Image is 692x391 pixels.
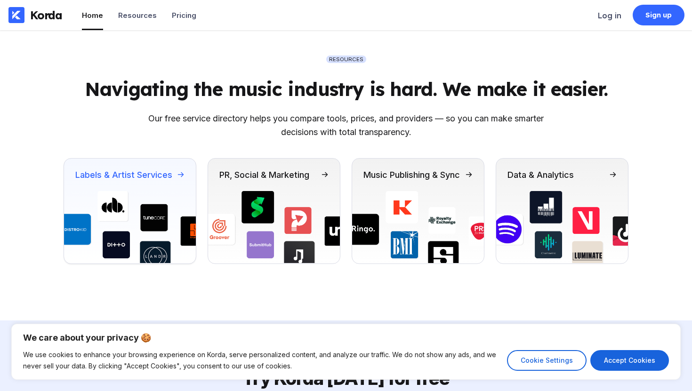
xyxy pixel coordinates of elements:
[352,191,484,263] img: Distributors
[590,350,669,371] button: Accept Cookies
[598,11,621,20] div: Log in
[633,5,684,25] a: Sign up
[208,191,340,263] img: Distributors
[208,158,340,264] a: PR, Social & MarketingDistributors
[352,158,484,264] a: Music Publishing & SyncDistributors
[219,170,309,180] div: PR, Social & Marketing
[148,112,544,139] div: Our free service directory helps you compare tools, prices, and providers — so you can make smart...
[23,349,500,372] p: We use cookies to enhance your browsing experience on Korda, serve personalized content, and anal...
[496,158,628,264] a: Data & AnalyticsData & Analytics
[64,191,196,263] img: Distributors
[645,10,672,20] div: Sign up
[75,170,172,180] div: Labels & Artist Services
[23,332,669,343] p: We care about your privacy 🍪
[496,191,628,263] img: Data & Analytics
[329,56,363,63] div: RESOURCES
[507,170,574,180] div: Data & Analytics
[363,170,460,180] div: Music Publishing & Sync
[118,11,157,20] div: Resources
[30,8,62,22] div: Korda
[64,158,196,264] a: Labels & Artist ServicesDistributors
[85,77,608,101] div: Navigating the music industry is hard. We make it easier.
[507,350,587,371] button: Cookie Settings
[82,11,103,20] div: Home
[172,11,196,20] div: Pricing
